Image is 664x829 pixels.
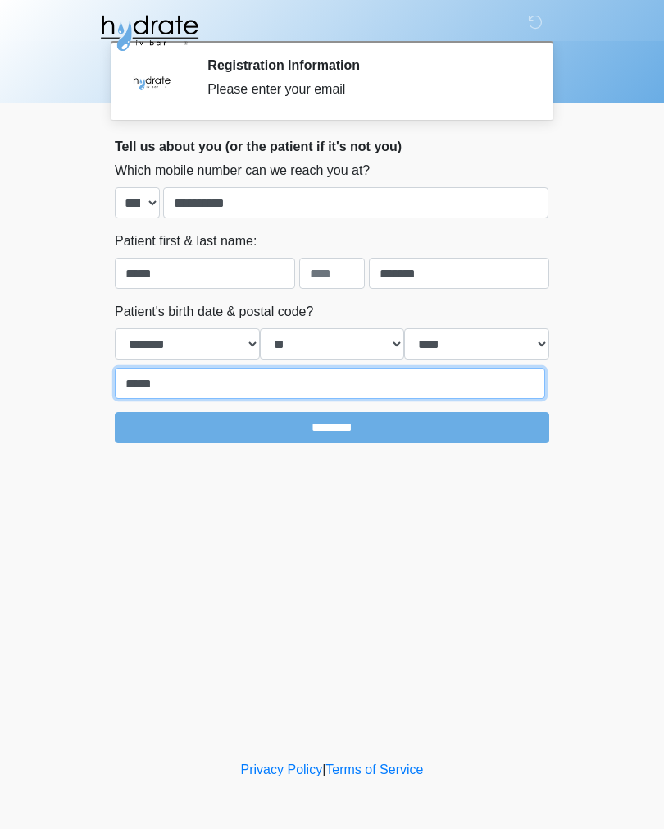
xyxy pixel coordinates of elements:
label: Patient first & last name: [115,231,257,251]
h2: Tell us about you (or the patient if it's not you) [115,139,549,154]
label: Patient's birth date & postal code? [115,302,313,322]
img: Agent Avatar [127,57,176,107]
a: Privacy Policy [241,763,323,776]
label: Which mobile number can we reach you at? [115,161,370,181]
div: Please enter your email [207,80,525,99]
a: Terms of Service [325,763,423,776]
img: Hydrate IV Bar - Fort Collins Logo [98,12,200,53]
a: | [322,763,325,776]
